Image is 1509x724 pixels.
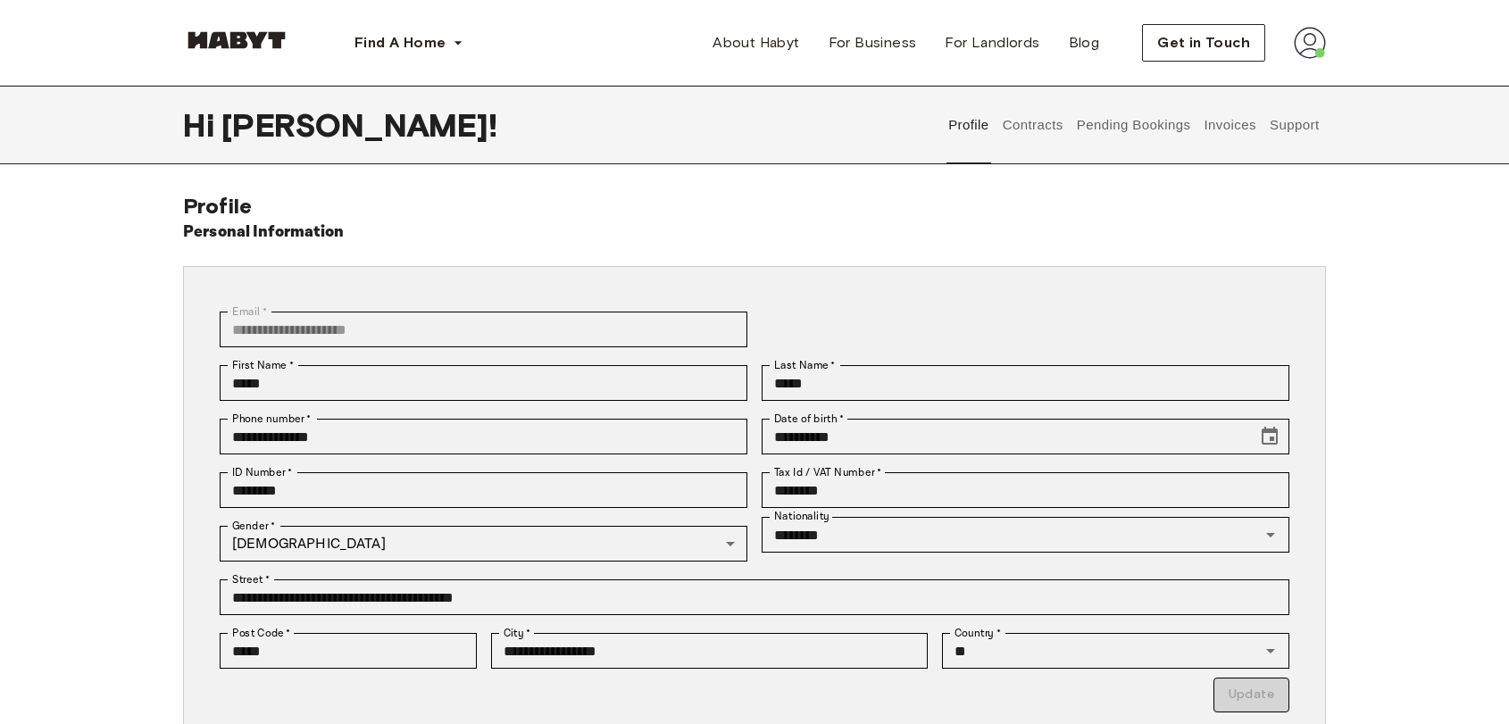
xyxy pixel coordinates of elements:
[774,357,836,373] label: Last Name
[1069,32,1100,54] span: Blog
[946,86,992,164] button: Profile
[930,25,1054,61] a: For Landlords
[1258,638,1283,663] button: Open
[1252,419,1288,454] button: Choose date, selected date is Apr 1, 2000
[183,106,221,144] span: Hi
[774,464,881,480] label: Tax Id / VAT Number
[232,304,267,320] label: Email
[1258,522,1283,547] button: Open
[1202,86,1258,164] button: Invoices
[1157,32,1250,54] span: Get in Touch
[942,86,1326,164] div: user profile tabs
[183,193,252,219] span: Profile
[232,357,294,373] label: First Name
[814,25,931,61] a: For Business
[183,220,345,245] h6: Personal Information
[1000,86,1065,164] button: Contracts
[1074,86,1193,164] button: Pending Bookings
[354,32,446,54] span: Find A Home
[713,32,799,54] span: About Habyt
[1267,86,1321,164] button: Support
[183,31,290,49] img: Habyt
[698,25,813,61] a: About Habyt
[221,106,497,144] span: [PERSON_NAME] !
[1142,24,1265,62] button: Get in Touch
[232,411,312,427] label: Phone number
[340,25,478,61] button: Find A Home
[504,625,531,641] label: City
[774,509,830,524] label: Nationality
[232,571,270,587] label: Street
[1055,25,1114,61] a: Blog
[232,625,291,641] label: Post Code
[774,411,844,427] label: Date of birth
[945,32,1039,54] span: For Landlords
[220,312,747,347] div: You can't change your email address at the moment. Please reach out to customer support in case y...
[232,518,275,534] label: Gender
[1294,27,1326,59] img: avatar
[955,625,1001,641] label: Country
[829,32,917,54] span: For Business
[220,526,747,562] div: [DEMOGRAPHIC_DATA]
[232,464,292,480] label: ID Number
